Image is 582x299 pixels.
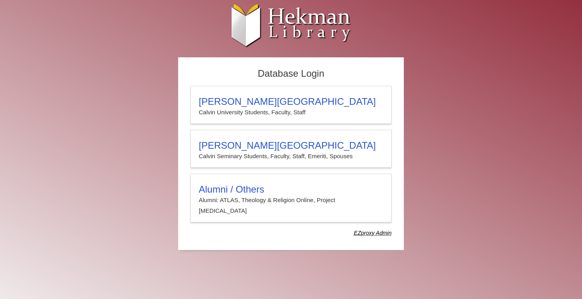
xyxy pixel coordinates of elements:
[354,230,392,236] dfn: Use Alumni login
[190,86,392,124] a: [PERSON_NAME][GEOGRAPHIC_DATA]Calvin University Students, Faculty, Staff
[186,66,396,82] h2: Database Login
[199,151,383,161] p: Calvin Seminary Students, Faculty, Staff, Emeriti, Spouses
[199,184,383,195] h3: Alumni / Others
[199,107,383,117] p: Calvin University Students, Faculty, Staff
[199,195,383,216] p: Alumni: ATLAS, Theology & Religion Online, Project [MEDICAL_DATA]
[190,130,392,168] a: [PERSON_NAME][GEOGRAPHIC_DATA]Calvin Seminary Students, Faculty, Staff, Emeriti, Spouses
[199,140,383,151] h3: [PERSON_NAME][GEOGRAPHIC_DATA]
[199,184,383,216] summary: Alumni / OthersAlumni: ATLAS, Theology & Religion Online, Project [MEDICAL_DATA]
[199,96,383,107] h3: [PERSON_NAME][GEOGRAPHIC_DATA]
